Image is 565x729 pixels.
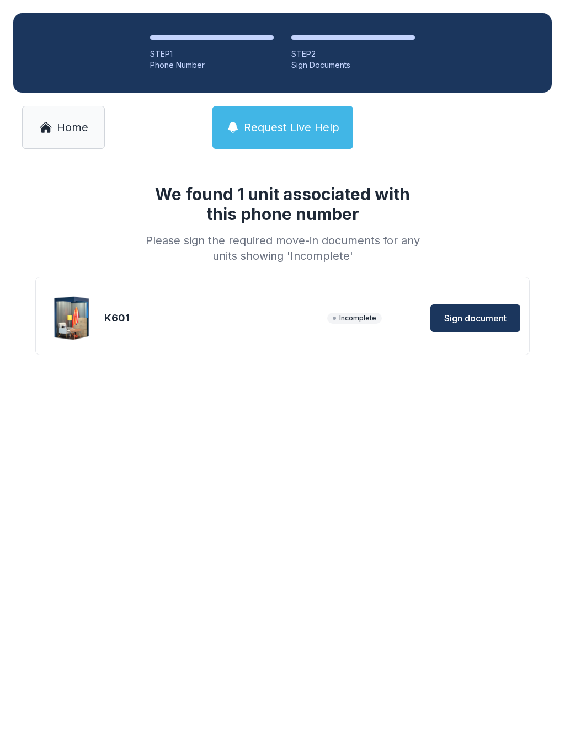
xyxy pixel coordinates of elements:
[141,233,424,264] div: Please sign the required move-in documents for any units showing 'Incomplete'
[291,49,415,60] div: STEP 2
[327,313,382,324] span: Incomplete
[141,184,424,224] h1: We found 1 unit associated with this phone number
[444,312,507,325] span: Sign document
[150,60,274,71] div: Phone Number
[104,310,323,326] div: K601
[291,60,415,71] div: Sign Documents
[150,49,274,60] div: STEP 1
[244,120,339,135] span: Request Live Help
[57,120,88,135] span: Home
